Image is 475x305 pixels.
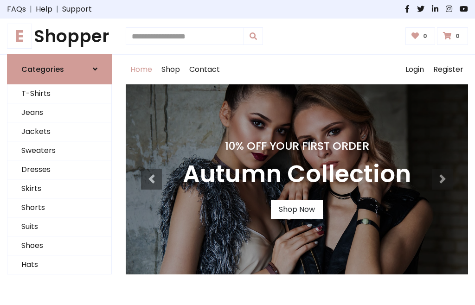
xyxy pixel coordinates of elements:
h1: Shopper [7,26,112,47]
a: Shoes [7,236,111,255]
a: Login [401,55,429,84]
a: Shop Now [271,200,323,219]
a: Suits [7,217,111,236]
h6: Categories [21,65,64,74]
a: Support [62,4,92,15]
a: Register [429,55,468,84]
h4: 10% Off Your First Order [183,140,411,152]
a: FAQs [7,4,26,15]
span: E [7,24,32,49]
a: Skirts [7,179,111,198]
a: T-Shirts [7,84,111,103]
a: Help [36,4,52,15]
span: | [52,4,62,15]
a: 0 [437,27,468,45]
a: Jackets [7,122,111,141]
a: EShopper [7,26,112,47]
a: Dresses [7,160,111,179]
a: Shop [157,55,185,84]
span: 0 [421,32,430,40]
a: Contact [185,55,225,84]
a: Sweaters [7,141,111,160]
span: | [26,4,36,15]
span: 0 [453,32,462,40]
a: Jeans [7,103,111,122]
a: Shorts [7,198,111,217]
a: Hats [7,255,111,274]
a: 0 [405,27,436,45]
h3: Autumn Collection [183,160,411,189]
a: Categories [7,54,112,84]
a: Home [126,55,157,84]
